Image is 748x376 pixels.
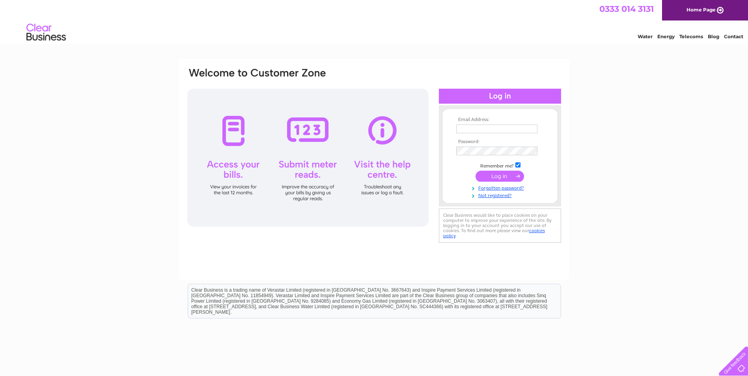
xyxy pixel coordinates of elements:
[456,191,546,199] a: Not registered?
[708,34,719,39] a: Blog
[454,139,546,145] th: Password:
[599,4,654,14] a: 0333 014 3131
[476,171,524,182] input: Submit
[657,34,675,39] a: Energy
[188,4,561,38] div: Clear Business is a trading name of Verastar Limited (registered in [GEOGRAPHIC_DATA] No. 3667643...
[443,228,545,238] a: cookies policy
[724,34,743,39] a: Contact
[638,34,653,39] a: Water
[454,117,546,123] th: Email Address:
[456,184,546,191] a: Forgotten password?
[439,208,561,243] div: Clear Business would like to place cookies on your computer to improve your experience of the sit...
[454,161,546,169] td: Remember me?
[679,34,703,39] a: Telecoms
[26,20,66,45] img: logo.png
